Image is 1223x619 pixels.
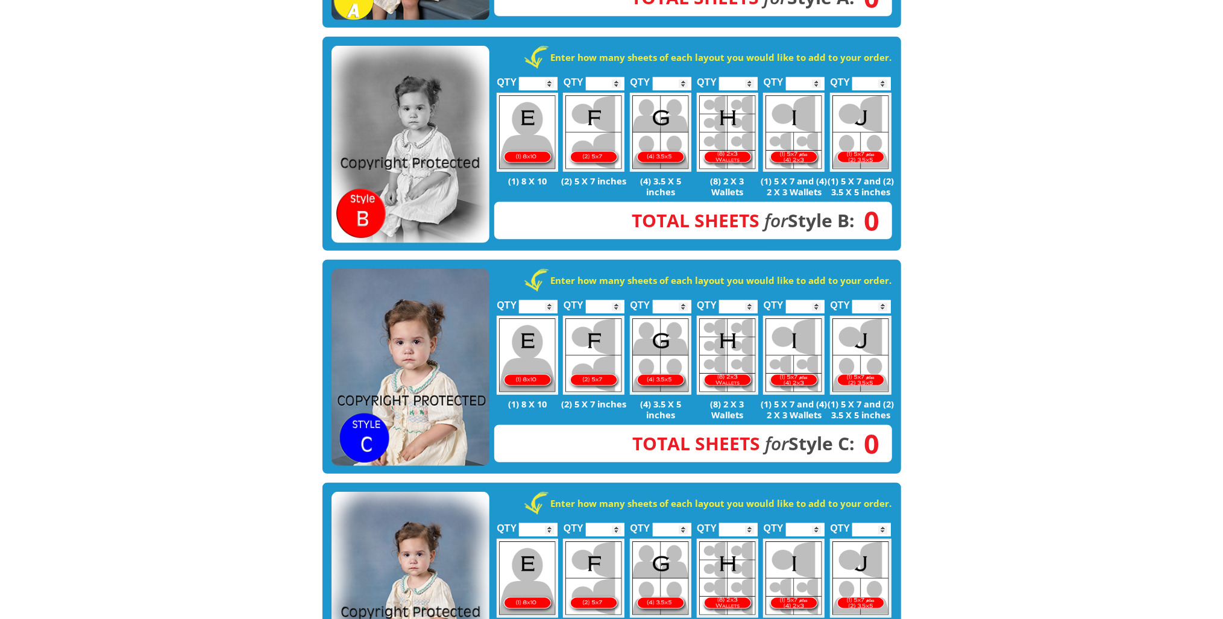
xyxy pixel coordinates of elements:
[497,316,558,395] img: E
[763,539,825,618] img: I
[761,398,828,420] p: (1) 5 X 7 and (4) 2 X 3 Wallets
[830,93,891,172] img: J
[564,287,583,316] label: QTY
[494,398,561,409] p: (1) 8 X 10
[765,208,788,233] em: for
[630,287,650,316] label: QTY
[697,287,717,316] label: QTY
[561,175,627,186] p: (2) 5 X 7 inches
[497,93,558,172] img: E
[697,316,758,395] img: H
[763,93,825,172] img: I
[697,510,717,539] label: QTY
[561,398,627,409] p: (2) 5 X 7 inches
[830,287,850,316] label: QTY
[830,64,850,93] label: QTY
[564,64,583,93] label: QTY
[828,175,894,197] p: (1) 5 X 7 and (2) 3.5 X 5 inches
[630,539,691,618] img: G
[627,175,694,197] p: (4) 3.5 X 5 inches
[761,175,828,197] p: (1) 5 X 7 and (4) 2 X 3 Wallets
[497,539,558,618] img: E
[830,510,850,539] label: QTY
[764,510,784,539] label: QTY
[332,269,489,467] img: STYLE C
[694,175,761,197] p: (8) 2 X 3 Wallets
[855,214,880,227] span: 0
[497,64,517,93] label: QTY
[564,510,583,539] label: QTY
[830,539,891,618] img: J
[630,64,650,93] label: QTY
[563,539,624,618] img: F
[630,316,691,395] img: G
[563,316,624,395] img: F
[551,497,892,509] strong: Enter how many sheets of each layout you would like to add to your order.
[332,46,489,244] img: STYLE B
[497,510,517,539] label: QTY
[830,316,891,395] img: J
[763,316,825,395] img: I
[632,208,855,233] strong: Style B:
[764,64,784,93] label: QTY
[764,287,784,316] label: QTY
[563,93,624,172] img: F
[633,431,761,456] span: Total Sheets
[551,274,892,286] strong: Enter how many sheets of each layout you would like to add to your order.
[497,287,517,316] label: QTY
[855,437,880,450] span: 0
[627,398,694,420] p: (4) 3.5 X 5 inches
[766,431,789,456] em: for
[694,398,761,420] p: (8) 2 X 3 Wallets
[630,510,650,539] label: QTY
[697,64,717,93] label: QTY
[494,175,561,186] p: (1) 8 X 10
[828,398,894,420] p: (1) 5 X 7 and (2) 3.5 X 5 inches
[697,539,758,618] img: H
[633,431,855,456] strong: Style C:
[630,93,691,172] img: G
[632,208,760,233] span: Total Sheets
[697,93,758,172] img: H
[551,51,892,63] strong: Enter how many sheets of each layout you would like to add to your order.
